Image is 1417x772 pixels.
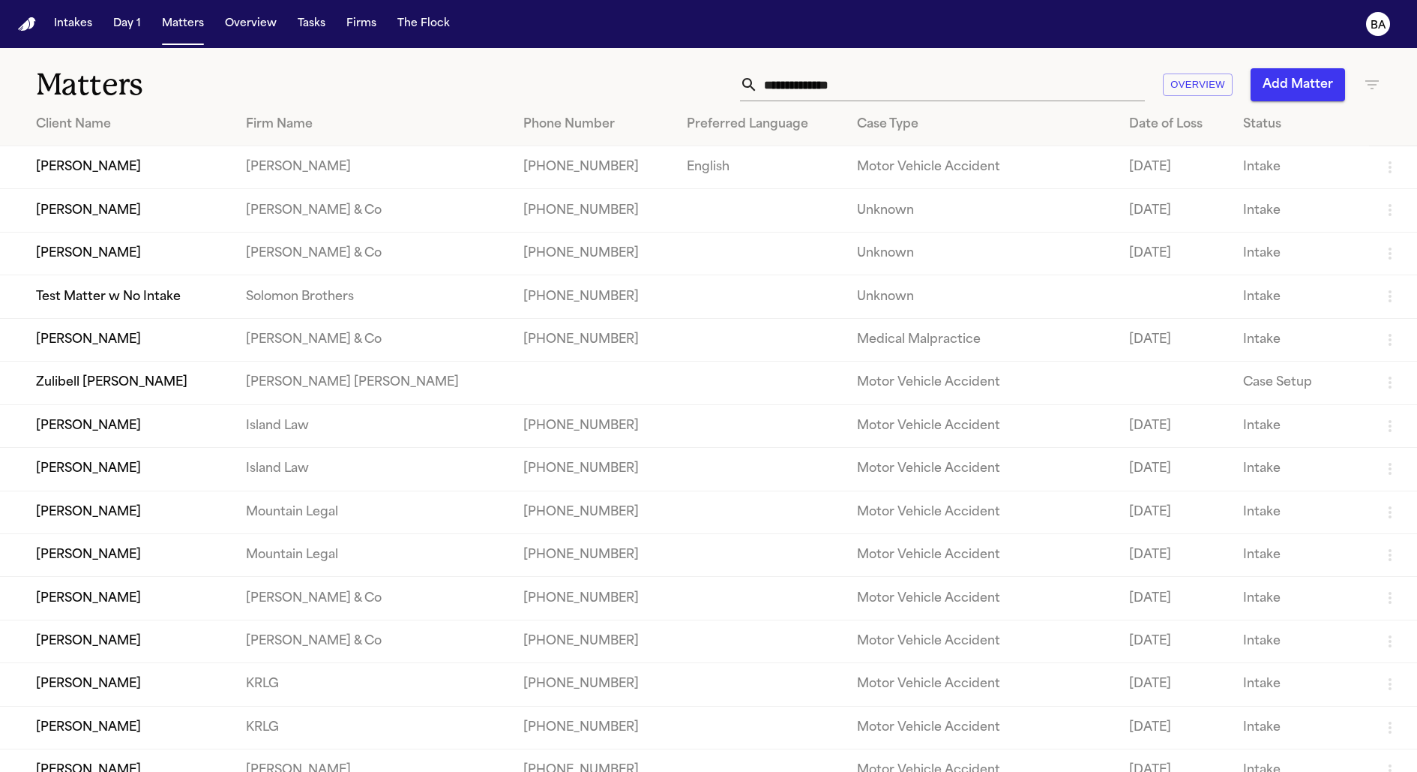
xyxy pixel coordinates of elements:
td: [DATE] [1117,318,1231,361]
td: [PHONE_NUMBER] [511,448,675,491]
td: [DATE] [1117,404,1231,447]
td: [DATE] [1117,232,1231,275]
td: Unknown [845,232,1116,275]
td: Motor Vehicle Accident [845,362,1116,404]
td: Motor Vehicle Accident [845,533,1116,576]
td: [DATE] [1117,491,1231,533]
div: Status [1243,116,1357,134]
td: Intake [1231,448,1369,491]
td: Intake [1231,706,1369,749]
div: Case Type [857,116,1104,134]
td: Intake [1231,189,1369,232]
td: KRLG [234,663,511,706]
td: Island Law [234,448,511,491]
td: [PHONE_NUMBER] [511,577,675,620]
img: Finch Logo [18,17,36,32]
button: Matters [156,11,210,38]
div: Date of Loss [1129,116,1219,134]
td: Motor Vehicle Accident [845,146,1116,189]
td: Motor Vehicle Accident [845,448,1116,491]
td: [PERSON_NAME] & Co [234,189,511,232]
td: Intake [1231,146,1369,189]
button: Tasks [292,11,331,38]
td: English [675,146,845,189]
button: Add Matter [1251,68,1345,101]
td: [PHONE_NUMBER] [511,663,675,706]
td: [PHONE_NUMBER] [511,620,675,662]
td: [PERSON_NAME] & Co [234,620,511,662]
td: [DATE] [1117,533,1231,576]
td: Motor Vehicle Accident [845,663,1116,706]
td: [DATE] [1117,189,1231,232]
td: [PHONE_NUMBER] [511,318,675,361]
td: Intake [1231,663,1369,706]
td: Intake [1231,232,1369,275]
td: Mountain Legal [234,533,511,576]
td: [PHONE_NUMBER] [511,706,675,749]
td: Intake [1231,620,1369,662]
td: [PERSON_NAME] [PERSON_NAME] [234,362,511,404]
td: [PERSON_NAME] & Co [234,318,511,361]
td: [DATE] [1117,620,1231,662]
td: Intake [1231,491,1369,533]
a: Home [18,17,36,32]
td: Motor Vehicle Accident [845,706,1116,749]
td: Intake [1231,275,1369,318]
td: [DATE] [1117,663,1231,706]
div: Preferred Language [687,116,833,134]
td: Unknown [845,275,1116,318]
td: [PHONE_NUMBER] [511,404,675,447]
button: Day 1 [107,11,147,38]
td: Medical Malpractice [845,318,1116,361]
td: Island Law [234,404,511,447]
td: Unknown [845,189,1116,232]
td: [PHONE_NUMBER] [511,491,675,533]
td: [PHONE_NUMBER] [511,146,675,189]
td: [DATE] [1117,448,1231,491]
td: [PERSON_NAME] & Co [234,232,511,275]
td: [PERSON_NAME] & Co [234,577,511,620]
td: Motor Vehicle Accident [845,404,1116,447]
td: [PHONE_NUMBER] [511,533,675,576]
div: Client Name [36,116,222,134]
td: Solomon Brothers [234,275,511,318]
button: Intakes [48,11,98,38]
td: [PHONE_NUMBER] [511,189,675,232]
td: [DATE] [1117,577,1231,620]
div: Firm Name [246,116,499,134]
button: Overview [1163,74,1233,97]
td: Intake [1231,533,1369,576]
td: Motor Vehicle Accident [845,620,1116,662]
td: Intake [1231,577,1369,620]
h1: Matters [36,66,427,104]
td: KRLG [234,706,511,749]
td: [PHONE_NUMBER] [511,232,675,275]
div: Phone Number [523,116,663,134]
button: Overview [219,11,283,38]
td: [PHONE_NUMBER] [511,275,675,318]
button: The Flock [391,11,456,38]
td: Intake [1231,404,1369,447]
td: [PERSON_NAME] [234,146,511,189]
td: Case Setup [1231,362,1369,404]
td: [DATE] [1117,146,1231,189]
td: [DATE] [1117,706,1231,749]
td: Mountain Legal [234,491,511,533]
td: Intake [1231,318,1369,361]
td: Motor Vehicle Accident [845,491,1116,533]
td: Motor Vehicle Accident [845,577,1116,620]
button: Firms [340,11,382,38]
